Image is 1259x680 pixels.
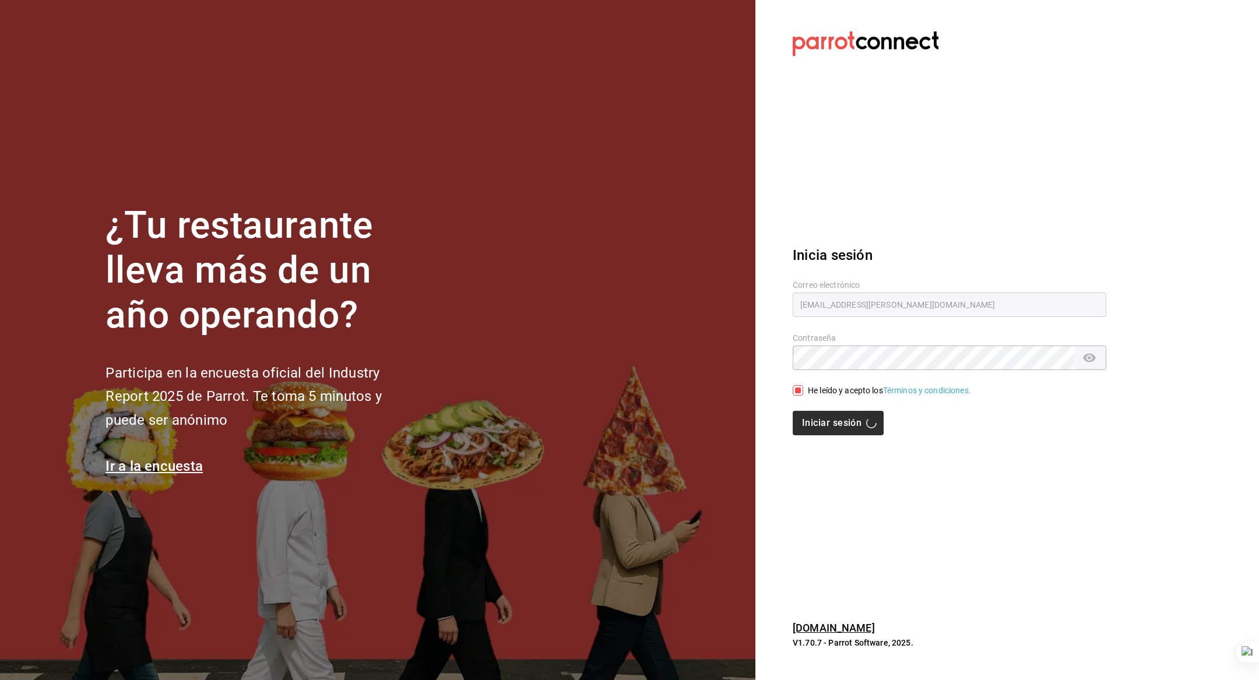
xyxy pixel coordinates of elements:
label: Correo electrónico [793,281,1106,289]
input: Ingresa tu correo electrónico [793,293,1106,317]
a: Ir a la encuesta [105,458,203,474]
h1: ¿Tu restaurante lleva más de un año operando? [105,203,420,337]
a: Términos y condiciones. [883,386,971,395]
a: [DOMAIN_NAME] [793,622,875,634]
p: V1.70.7 - Parrot Software, 2025. [793,637,1106,649]
h3: Inicia sesión [793,245,1106,266]
label: Contraseña [793,334,1106,342]
div: He leído y acepto los [808,385,971,397]
h2: Participa en la encuesta oficial del Industry Report 2025 de Parrot. Te toma 5 minutos y puede se... [105,361,420,432]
